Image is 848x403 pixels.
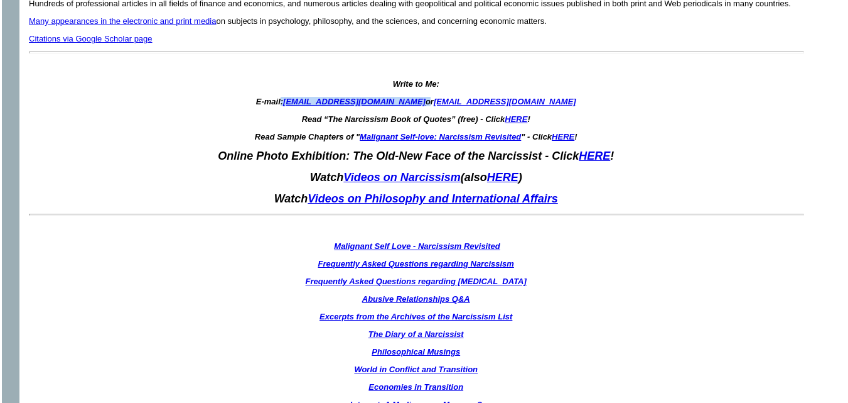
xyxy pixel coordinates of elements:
i: E-mail: or [256,97,576,106]
a: The Diary of a Narcissist [368,329,464,339]
a: Videos on Philosophy and International Affairs [308,192,557,205]
a: Citations via Google Scholar page [29,34,153,43]
a: Frequently Asked Questions regarding Narcissism [318,259,514,268]
a: Malignant Self-love: Narcissism Revisited [360,132,521,141]
p: on subjects in psychology, philosophy, and the sciences, and concerning economic matters. [29,16,803,26]
a: Malignant Self Love - Narcissism Revisited [334,241,500,251]
a: World in Conflict and Transition [354,365,478,374]
a: Excerpts from the Archives of the Narcissism List [319,312,512,321]
a: [EMAIL_ADDRESS][DOMAIN_NAME] [283,97,426,106]
i: Write to Me: [393,79,439,89]
span: Online Photo Exhibition: The Old-New Face of the Narcissist - Click ! [218,150,614,162]
a: Economies in Transition [368,382,463,392]
a: Frequently Asked Questions regarding [MEDICAL_DATA] [306,277,527,286]
a: HERE [579,150,610,162]
i: Read “The Narcissism Book of Quotes” (free) - Click ! [302,114,530,124]
i: Read Sample Chapters of " " - Click ! [255,132,577,141]
a: Videos on Narcissism [343,171,460,184]
a: Many appearances in the electronic and print media [29,16,216,26]
a: [EMAIL_ADDRESS][DOMAIN_NAME] [434,97,576,106]
a: HERE [505,114,527,124]
a: HERE [487,171,518,184]
a: Philosophical Musings [372,347,460,356]
span: Watch (also ) [310,171,522,184]
a: Abusive Relationships Q&A [362,294,470,304]
a: HERE [552,132,574,141]
span: Watch [274,192,558,205]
